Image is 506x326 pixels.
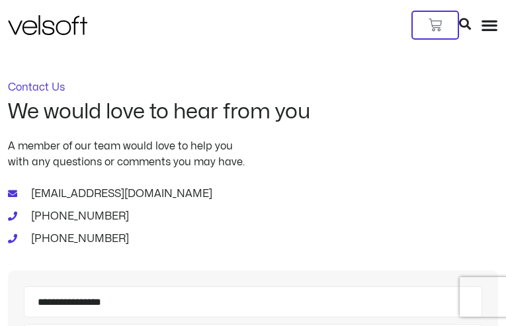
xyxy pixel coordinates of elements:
[481,17,498,34] div: Menu Toggle
[8,82,498,93] p: Contact Us
[28,231,129,247] span: [PHONE_NUMBER]
[8,186,498,202] a: [EMAIL_ADDRESS][DOMAIN_NAME]
[28,186,212,202] span: [EMAIL_ADDRESS][DOMAIN_NAME]
[8,138,498,170] p: A member of our team would love to help you with any questions or comments you may have.
[8,101,498,123] h2: We would love to hear from you
[28,208,129,224] span: [PHONE_NUMBER]
[8,15,87,35] img: Velsoft Training Materials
